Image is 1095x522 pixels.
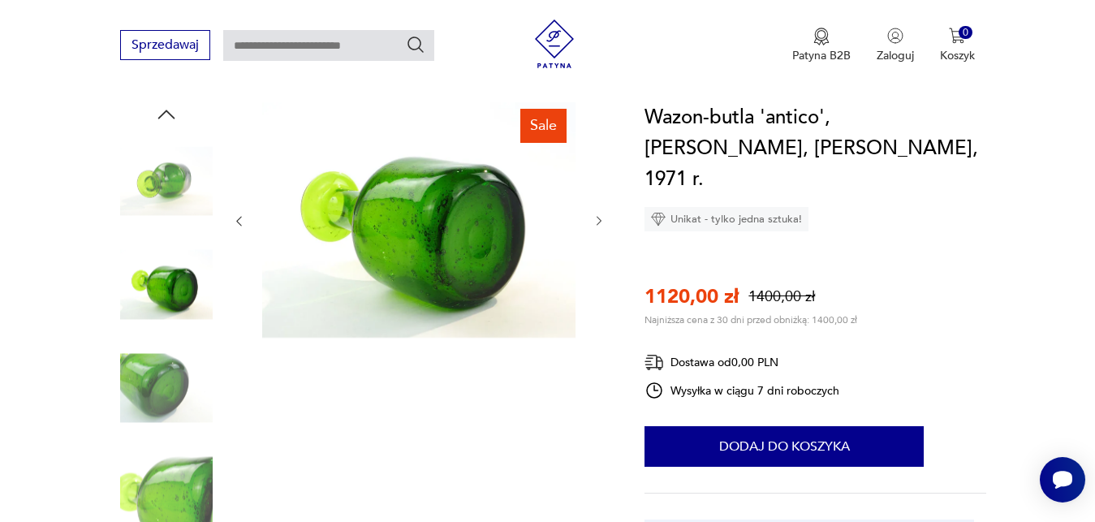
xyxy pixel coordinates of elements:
[887,28,903,44] img: Ikonka użytkownika
[813,28,830,45] img: Ikona medalu
[949,28,965,44] img: Ikona koszyka
[748,287,815,307] p: 1400,00 zł
[940,48,975,63] p: Koszyk
[792,28,851,63] button: Patyna B2B
[644,352,664,373] img: Ikona dostawy
[120,342,213,434] img: Zdjęcie produktu Wazon-butla 'antico', Zbigniew Horbowy, Huta Sudety, 1971 r.
[406,35,425,54] button: Szukaj
[877,48,914,63] p: Zaloguj
[792,28,851,63] a: Ikona medaluPatyna B2B
[530,19,579,68] img: Patyna - sklep z meblami i dekoracjami vintage
[959,26,972,40] div: 0
[644,102,986,195] h1: Wazon-butla 'antico', [PERSON_NAME], [PERSON_NAME], 1971 r.
[1040,457,1085,503] iframe: Smartsupp widget button
[644,207,808,231] div: Unikat - tylko jedna sztuka!
[520,109,567,143] div: Sale
[644,313,857,326] p: Najniższa cena z 30 dni przed obniżką: 1400,00 zł
[877,28,914,63] button: Zaloguj
[262,102,576,338] img: Zdjęcie produktu Wazon-butla 'antico', Zbigniew Horbowy, Huta Sudety, 1971 r.
[651,212,666,226] img: Ikona diamentu
[644,381,839,400] div: Wysyłka w ciągu 7 dni roboczych
[120,239,213,331] img: Zdjęcie produktu Wazon-butla 'antico', Zbigniew Horbowy, Huta Sudety, 1971 r.
[120,135,213,227] img: Zdjęcie produktu Wazon-butla 'antico', Zbigniew Horbowy, Huta Sudety, 1971 r.
[644,283,739,310] p: 1120,00 zł
[120,41,210,52] a: Sprzedawaj
[940,28,975,63] button: 0Koszyk
[792,48,851,63] p: Patyna B2B
[120,30,210,60] button: Sprzedawaj
[644,426,924,467] button: Dodaj do koszyka
[644,352,839,373] div: Dostawa od 0,00 PLN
